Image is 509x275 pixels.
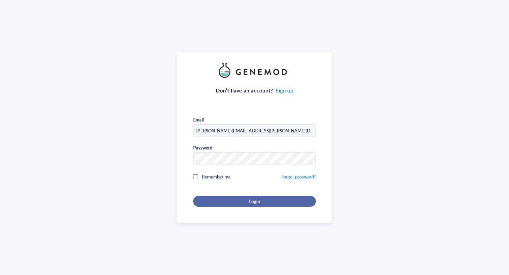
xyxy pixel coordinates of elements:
div: Don’t have an account? [216,86,293,95]
span: Login [249,198,260,204]
button: Login [193,196,316,207]
span: Remember me [202,173,231,180]
a: Sign up [276,86,293,94]
div: Email [193,117,204,123]
a: Forgot password? [281,173,316,180]
div: Password [193,145,212,151]
img: genemod_logo_light-BcqUzbGq.png [219,63,290,78]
